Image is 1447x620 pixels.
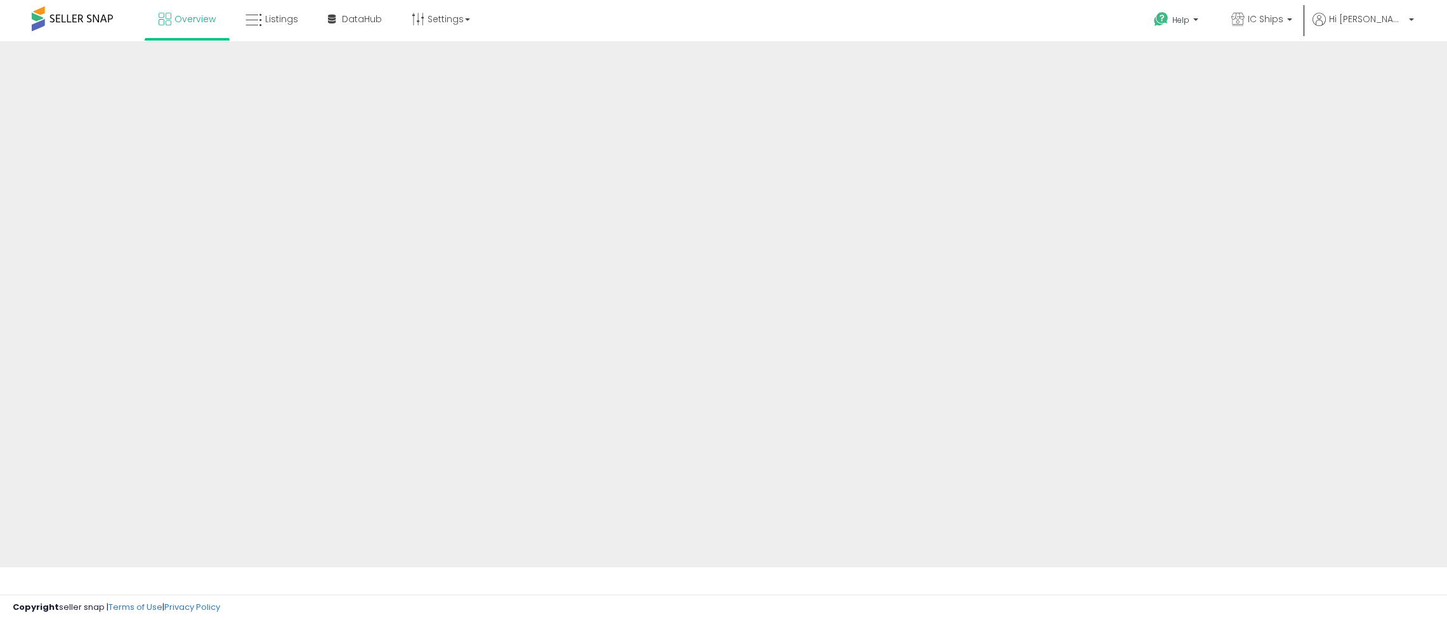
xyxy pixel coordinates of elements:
[174,13,216,25] span: Overview
[1313,13,1414,41] a: Hi [PERSON_NAME]
[265,13,298,25] span: Listings
[342,13,382,25] span: DataHub
[1144,2,1211,41] a: Help
[1172,15,1189,25] span: Help
[1248,13,1283,25] span: IC Ships
[1329,13,1405,25] span: Hi [PERSON_NAME]
[1153,11,1169,27] i: Get Help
